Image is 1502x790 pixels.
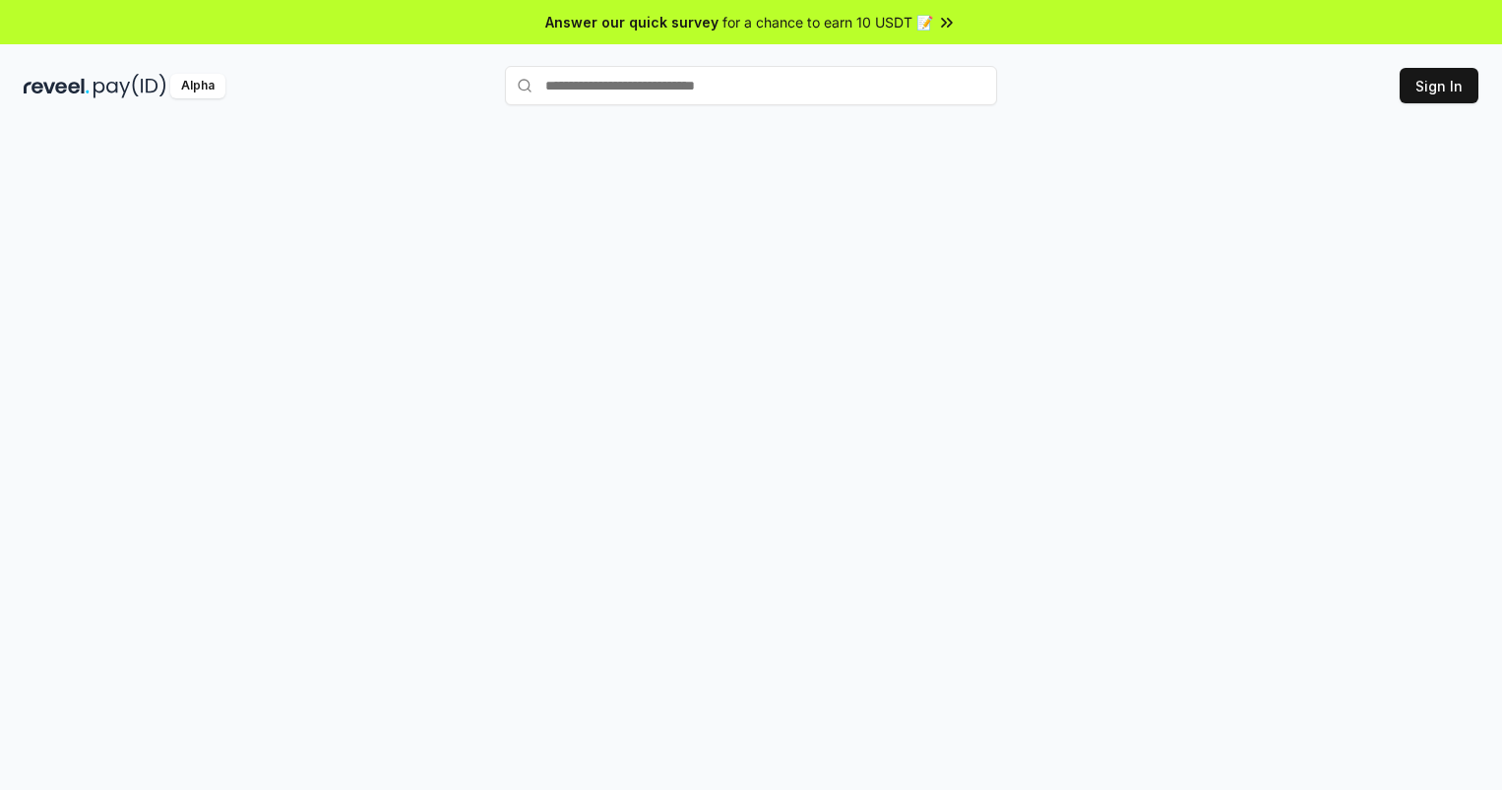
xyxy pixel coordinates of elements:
img: pay_id [94,74,166,98]
img: reveel_dark [24,74,90,98]
div: Alpha [170,74,225,98]
button: Sign In [1400,68,1478,103]
span: for a chance to earn 10 USDT 📝 [722,12,933,32]
span: Answer our quick survey [545,12,719,32]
